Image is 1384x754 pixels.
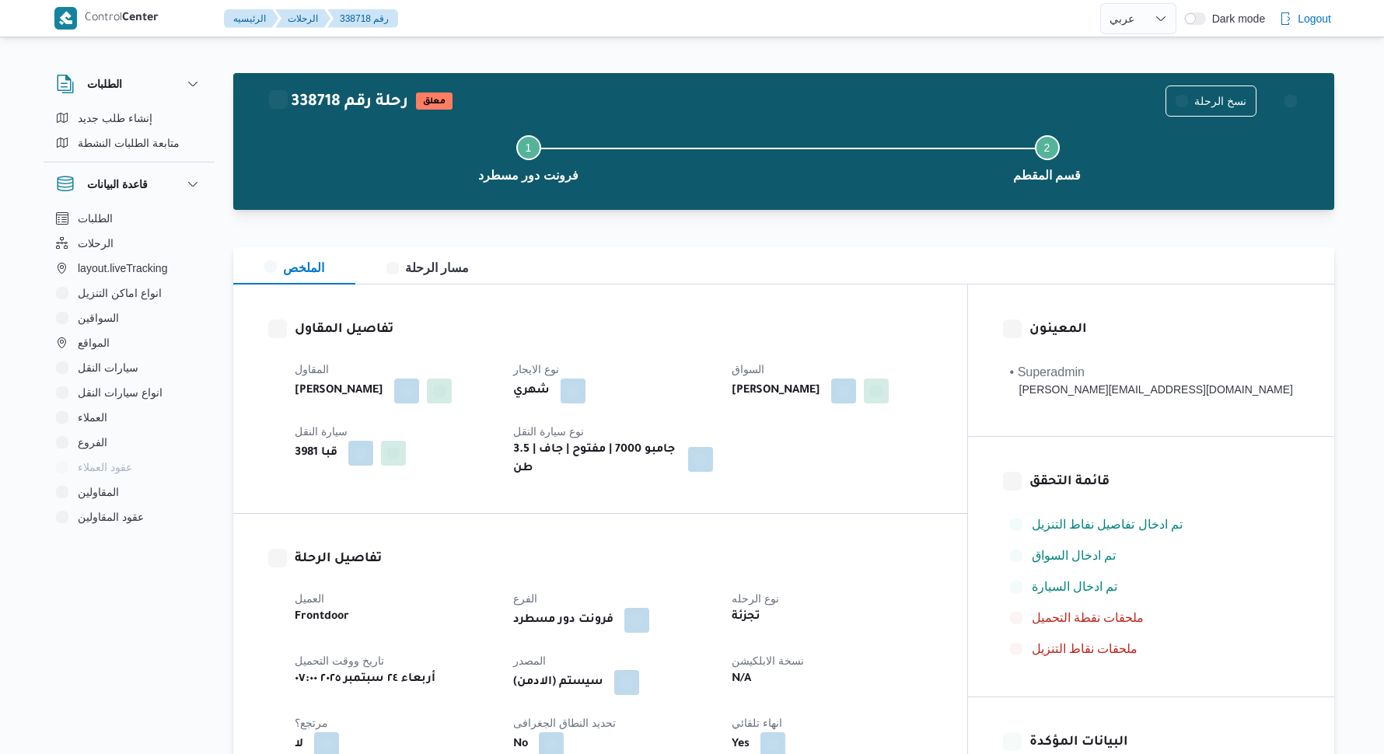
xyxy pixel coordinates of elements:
span: الطلبات [78,209,113,228]
span: عقود العملاء [78,458,132,476]
button: المواقع [50,330,208,355]
b: N/A [732,670,751,689]
button: عقود العملاء [50,455,208,480]
h3: قائمة التحقق [1029,472,1299,493]
b: [PERSON_NAME] [732,382,820,400]
b: معلق [423,97,446,106]
span: انواع اماكن التنزيل [78,284,162,302]
span: layout.liveTracking [78,259,167,278]
button: layout.liveTracking [50,256,208,281]
span: المقاولين [78,483,119,501]
button: تم ادخال تفاصيل نفاط التنزيل [1004,512,1299,537]
span: Logout [1298,9,1331,28]
span: الفروع [78,433,107,452]
span: انهاء تلقائي [732,717,782,729]
span: تحديد النطاق الجغرافى [513,717,616,729]
span: • Superadmin mohamed.nabil@illa.com.eg [1010,363,1293,398]
span: ملحقات نقطة التحميل [1032,609,1145,627]
span: فرونت دور مسطرد [478,166,578,185]
b: Yes [732,735,750,754]
span: الملخص [264,261,324,274]
button: سيارات النقل [50,355,208,380]
b: لا [295,735,303,754]
div: • Superadmin [1010,363,1293,382]
h2: 338718 رحلة رقم [269,93,408,113]
b: (سيستم (الادمن [513,673,603,692]
span: تم ادخال السيارة [1032,578,1118,596]
h3: البيانات المؤكدة [1029,732,1299,753]
span: إنشاء طلب جديد [78,109,152,127]
h3: المعينون [1029,319,1299,340]
b: تجزئة [732,608,760,627]
b: أربعاء ٢٤ سبتمبر ٢٠٢٥ ٠٧:٠٠ [295,670,435,689]
span: تم ادخال تفاصيل نفاط التنزيل [1032,515,1183,534]
h3: تفاصيل المقاول [295,319,932,340]
button: قاعدة البيانات [56,175,202,194]
span: الفرع [513,592,537,605]
span: تم ادخال السواق [1032,549,1117,562]
span: تم ادخال السواق [1032,546,1117,565]
button: العملاء [50,405,208,430]
img: X8yXhbKr1z7QwAAAABJRU5ErkJggg== [54,7,77,30]
b: Center [122,12,159,25]
span: تم ادخال السيارة [1032,580,1118,593]
div: [PERSON_NAME][EMAIL_ADDRESS][DOMAIN_NAME] [1010,382,1293,398]
span: مرتجع؟ [295,717,328,729]
span: معلق [416,93,453,110]
button: قسم المقطم [788,117,1306,197]
span: السواق [732,363,764,375]
span: العملاء [78,408,107,427]
span: المصدر [513,655,546,667]
span: ملحقات نقاط التنزيل [1032,640,1138,658]
div: الطلبات [44,106,215,162]
span: مسار الرحلة [386,261,469,274]
span: الرحلات [78,234,114,253]
button: Actions [1275,86,1306,117]
b: شهري [513,382,550,400]
span: نسخة الابلكيشن [732,655,804,667]
b: فرونت دور مسطرد [513,611,613,630]
button: نسخ الرحلة [1166,86,1256,117]
button: انواع سيارات النقل [50,380,208,405]
button: الطلبات [50,206,208,231]
span: سيارات النقل [78,358,138,377]
span: اجهزة التليفون [78,532,142,551]
button: Logout [1273,3,1337,34]
button: فرونت دور مسطرد [269,117,788,197]
span: نوع الرحله [732,592,779,605]
span: المواقع [78,333,110,352]
span: ملحقات نقطة التحميل [1032,611,1145,624]
h3: تفاصيل الرحلة [295,549,932,570]
span: Dark mode [1206,12,1265,25]
div: قاعدة البيانات [44,206,215,543]
button: ملحقات نقطة التحميل [1004,606,1299,630]
span: سيارة النقل [295,425,348,438]
button: الرئيسيه [224,9,278,28]
button: المقاولين [50,480,208,504]
button: اجهزة التليفون [50,529,208,554]
b: Frontdoor [295,608,349,627]
span: 2 [1044,141,1050,154]
span: المقاول [295,363,329,375]
h3: قاعدة البيانات [87,175,148,194]
span: انواع سيارات النقل [78,383,163,402]
span: ملحقات نقاط التنزيل [1032,642,1138,655]
button: متابعة الطلبات النشطة [50,131,208,155]
h3: الطلبات [87,75,122,93]
span: نوع سيارة النقل [513,425,584,438]
button: تم ادخال السيارة [1004,574,1299,599]
button: الرحلات [50,231,208,256]
span: نوع الايجار [513,363,559,375]
button: 338718 رقم [327,9,398,28]
button: عقود المقاولين [50,504,208,529]
b: [PERSON_NAME] [295,382,383,400]
b: قبا 3981 [295,444,337,463]
button: تم ادخال السواق [1004,543,1299,568]
button: الطلبات [56,75,202,93]
span: عقود المقاولين [78,508,144,526]
button: السواقين [50,305,208,330]
span: العميل [295,592,324,605]
b: No [513,735,528,754]
span: السواقين [78,309,119,327]
span: قسم المقطم [1013,166,1081,185]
